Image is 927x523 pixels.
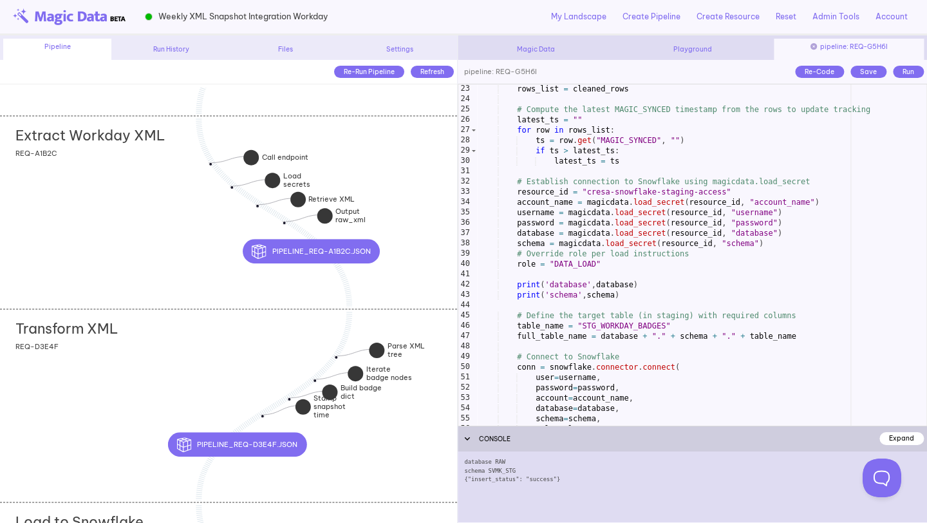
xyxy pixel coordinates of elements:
div: Retrieve XML [258,204,323,220]
a: My Landscape [551,11,606,23]
strong: Parse XML tree [388,341,425,359]
div: pipeline: REQ-G5H6I [774,39,924,60]
div: 26 [458,115,471,125]
div: Magic Data [461,44,611,54]
span: Toggle code folding, rows 29 through 30 [471,146,478,156]
div: Run History [118,44,225,54]
div: 43 [458,290,471,300]
div: Stamp snapshot time [263,414,328,439]
div: Playground [617,44,767,54]
div: Load secrets [233,185,297,202]
div: pipeline_REQ-A1B2C.json [312,239,448,263]
div: 46 [458,321,471,331]
div: Save [850,66,886,78]
strong: Stamp snapshot time [314,394,346,419]
div: 50 [458,362,471,372]
div: Output raw_xml [285,221,350,238]
div: 38 [458,238,471,249]
div: 37 [458,228,471,238]
div: 27 [458,125,471,135]
div: Run [893,66,924,78]
div: Parse XML tree [337,356,402,372]
div: Iterate badge nodes [316,379,380,395]
div: 29 [458,146,471,156]
div: database RAW schema SVMK_STG {"insert_status": "success"} [458,452,927,522]
span: REQ-A1B2C [15,148,57,157]
div: 55 [458,414,471,424]
div: 52 [458,383,471,393]
div: 25 [458,104,471,115]
strong: Call endpoint [262,153,308,162]
span: REQ-D3E4F [15,341,59,350]
div: Build badge dict [290,397,355,414]
div: Call endpoint [212,162,276,178]
strong: Output raw_xml [335,207,366,224]
h2: Extract Workday XML [15,127,165,144]
div: Refresh [411,66,454,78]
div: 48 [458,341,471,352]
div: 47 [458,331,471,341]
div: 35 [458,207,471,218]
span: CONSOLE [479,435,510,443]
a: Create Resource [697,11,760,23]
div: 24 [458,94,471,104]
a: Create Pipeline [623,11,680,23]
a: Reset [776,11,796,23]
div: 51 [458,372,471,383]
strong: Load secrets [283,171,310,189]
iframe: Toggle Customer Support [863,459,901,497]
div: 40 [458,259,471,269]
div: Re-Code [795,66,844,78]
div: 33 [458,187,471,197]
div: Expand [879,432,924,444]
div: 53 [458,393,471,403]
a: Admin Tools [812,11,859,23]
h2: Transform XML [15,320,118,337]
div: pipeline: REQ-G5H6I [458,60,537,84]
div: 54 [458,403,471,414]
div: 39 [458,249,471,259]
div: Files [232,44,339,54]
span: Weekly XML Snapshot Integration Workday [158,10,328,23]
strong: Build badge dict [341,383,382,401]
div: 42 [458,280,471,290]
div: 49 [458,352,471,362]
div: 41 [458,269,471,280]
div: 32 [458,176,471,187]
strong: Iterate badge nodes [366,365,412,382]
a: Account [876,11,908,23]
strong: Retrieve XML [308,195,355,204]
div: 31 [458,166,471,176]
div: 45 [458,310,471,321]
button: pipeline_REQ-A1B2C.json [243,239,379,263]
div: Re-Run Pipeline [334,66,404,78]
div: 44 [458,300,471,310]
div: 56 [458,424,471,434]
span: Toggle code folding, rows 27 through 30 [471,125,478,135]
div: 28 [458,135,471,146]
div: pipeline_REQ-D3E4F.json [238,432,376,457]
div: Settings [346,44,454,54]
img: beta-logo.png [13,8,126,25]
div: 36 [458,218,471,228]
div: 30 [458,156,471,166]
button: pipeline_REQ-D3E4F.json [168,432,306,457]
div: Pipeline [3,39,111,60]
div: 34 [458,197,471,207]
div: 23 [458,84,471,94]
